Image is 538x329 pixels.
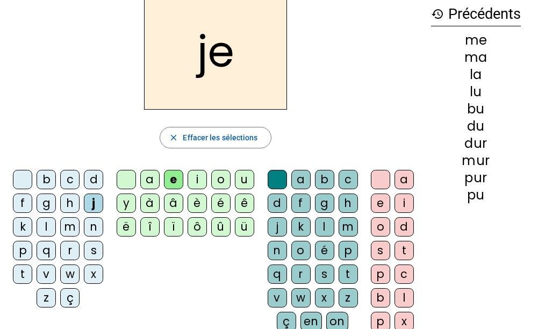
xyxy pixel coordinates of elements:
[291,241,311,260] div: o
[268,288,287,307] div: v
[84,264,103,284] div: x
[431,68,521,81] div: la
[291,264,311,284] div: r
[211,217,231,237] div: û
[431,34,521,47] div: me
[60,264,80,284] div: w
[37,170,56,189] div: b
[117,217,136,237] div: ë
[60,194,80,213] div: h
[394,170,414,189] div: a
[268,217,287,237] div: j
[164,170,183,189] div: e
[431,51,521,64] div: ma
[84,170,103,189] div: d
[315,241,334,260] div: é
[431,103,521,116] div: bu
[235,170,254,189] div: u
[37,264,56,284] div: v
[394,264,414,284] div: c
[431,2,521,26] h3: Précédents
[394,194,414,213] div: i
[431,171,521,184] div: pur
[394,241,414,260] div: t
[371,217,390,237] div: o
[140,217,160,237] div: î
[13,241,32,260] div: p
[117,194,136,213] div: y
[188,170,207,189] div: i
[431,154,521,167] div: mur
[371,241,390,260] div: s
[60,241,80,260] div: r
[37,217,56,237] div: l
[431,189,521,202] div: pu
[235,217,254,237] div: ü
[164,194,183,213] div: â
[431,85,521,98] div: lu
[394,288,414,307] div: l
[183,131,257,144] span: Effacer les sélections
[235,194,254,213] div: ê
[84,194,103,213] div: j
[13,194,32,213] div: f
[37,241,56,260] div: q
[84,241,103,260] div: s
[291,194,311,213] div: f
[160,127,271,148] button: Effacer les sélections
[84,217,103,237] div: n
[291,170,311,189] div: a
[13,217,32,237] div: k
[371,194,390,213] div: e
[211,194,231,213] div: é
[268,194,287,213] div: d
[315,217,334,237] div: l
[268,241,287,260] div: n
[188,194,207,213] div: è
[339,264,358,284] div: t
[339,288,358,307] div: z
[315,170,334,189] div: b
[315,264,334,284] div: s
[164,217,183,237] div: ï
[339,170,358,189] div: c
[37,288,56,307] div: z
[140,194,160,213] div: à
[291,288,311,307] div: w
[394,217,414,237] div: d
[431,120,521,133] div: du
[291,217,311,237] div: k
[371,288,390,307] div: b
[169,133,178,142] mat-icon: close
[188,217,207,237] div: ô
[37,194,56,213] div: g
[60,217,80,237] div: m
[431,8,444,20] mat-icon: history
[431,137,521,150] div: dur
[339,241,358,260] div: p
[60,288,80,307] div: ç
[13,264,32,284] div: t
[339,217,358,237] div: m
[315,288,334,307] div: x
[211,170,231,189] div: o
[339,194,358,213] div: h
[371,264,390,284] div: p
[60,170,80,189] div: c
[268,264,287,284] div: q
[140,170,160,189] div: a
[315,194,334,213] div: g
